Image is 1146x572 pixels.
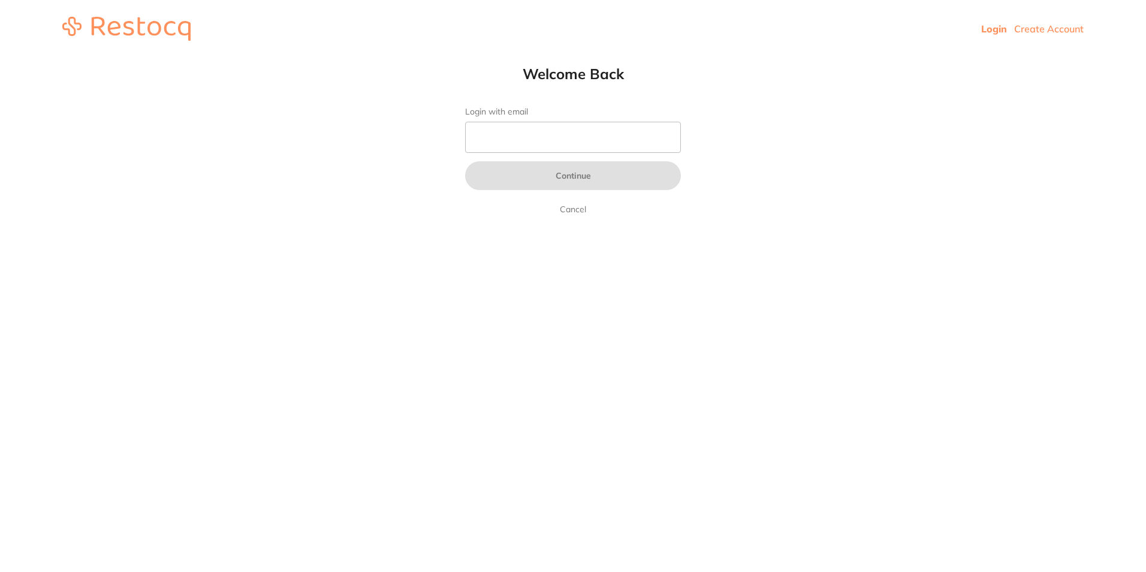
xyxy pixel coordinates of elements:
[981,23,1007,35] a: Login
[557,202,589,216] a: Cancel
[441,65,705,83] h1: Welcome Back
[62,17,191,41] img: restocq_logo.svg
[1014,23,1084,35] a: Create Account
[465,161,681,190] button: Continue
[465,107,681,117] label: Login with email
